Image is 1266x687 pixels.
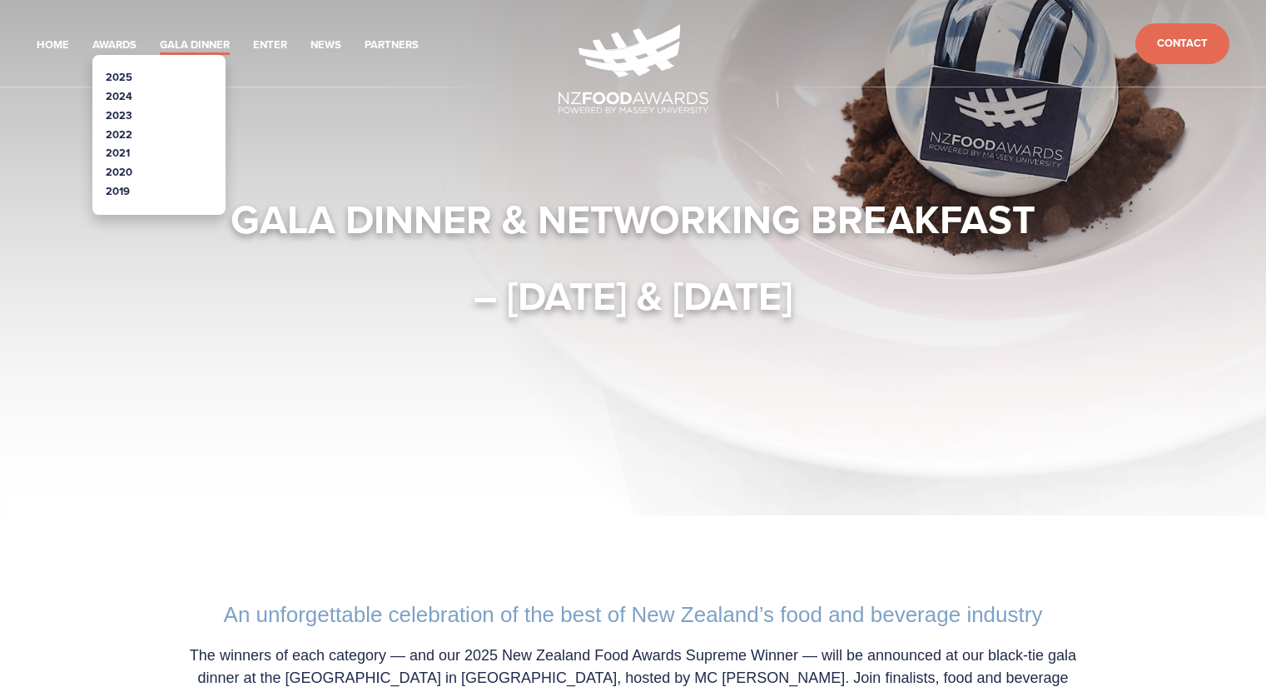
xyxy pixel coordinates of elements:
[106,183,130,199] a: 2019
[27,27,40,40] img: logo_orange.svg
[154,271,1113,321] h1: – [DATE] & [DATE]
[27,43,40,57] img: website_grey.svg
[106,69,132,85] a: 2025
[106,145,130,161] a: 2021
[160,36,230,55] a: Gala Dinner
[166,97,179,110] img: tab_keywords_by_traffic_grey.svg
[37,36,69,55] a: Home
[310,36,341,55] a: News
[171,602,1096,628] h2: An unforgettable celebration of the best of New Zealand’s food and beverage industry
[106,164,132,180] a: 2020
[253,36,287,55] a: Enter
[106,107,132,123] a: 2023
[106,127,132,142] a: 2022
[92,36,137,55] a: Awards
[43,43,183,57] div: Domain: [DOMAIN_NAME]
[63,98,149,109] div: Domain Overview
[106,88,132,104] a: 2024
[365,36,419,55] a: Partners
[45,97,58,110] img: tab_domain_overview_orange.svg
[47,27,82,40] div: v 4.0.24
[154,194,1113,244] h1: Gala Dinner & Networking Breakfast
[184,98,281,109] div: Keywords by Traffic
[1135,23,1229,64] a: Contact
